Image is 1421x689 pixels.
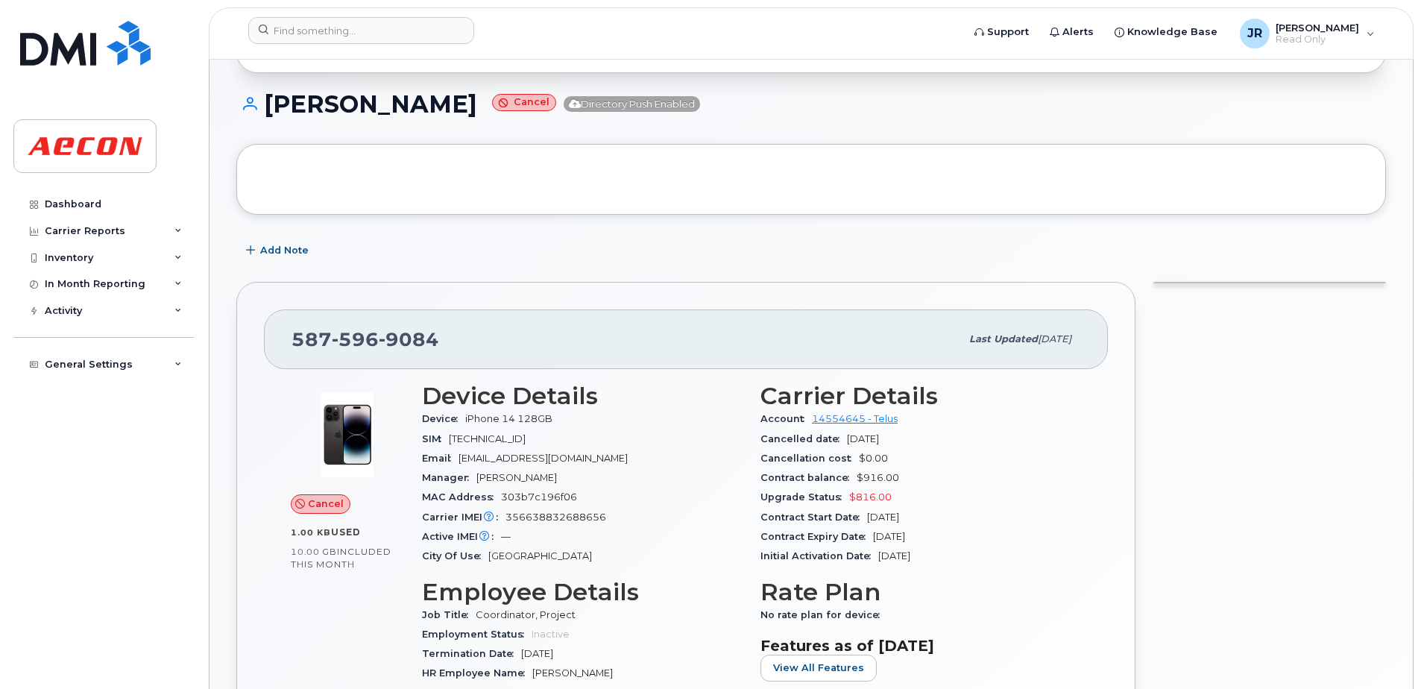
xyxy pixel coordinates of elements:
[969,333,1038,344] span: Last updated
[760,550,878,561] span: Initial Activation Date
[1127,25,1217,40] span: Knowledge Base
[1039,17,1104,47] a: Alerts
[422,629,532,640] span: Employment Status
[332,328,379,350] span: 596
[1104,17,1228,47] a: Knowledge Base
[964,17,1039,47] a: Support
[501,531,511,542] span: —
[857,472,899,483] span: $916.00
[492,94,556,111] small: Cancel
[292,328,439,350] span: 587
[465,413,552,424] span: iPhone 14 128GB
[849,491,892,503] span: $816.00
[867,512,899,523] span: [DATE]
[760,655,877,682] button: View All Features
[291,547,337,557] span: 10.00 GB
[564,96,700,112] span: Directory Push Enabled
[331,526,361,538] span: used
[379,328,439,350] span: 9084
[260,243,309,257] span: Add Note
[773,661,864,675] span: View All Features
[1276,22,1359,34] span: [PERSON_NAME]
[501,491,577,503] span: 303b7c196f06
[422,550,488,561] span: City Of Use
[760,413,812,424] span: Account
[422,383,743,409] h3: Device Details
[987,25,1029,40] span: Support
[236,237,321,264] button: Add Note
[459,453,628,464] span: [EMAIL_ADDRESS][DOMAIN_NAME]
[760,512,867,523] span: Contract Start Date
[248,17,474,44] input: Find something...
[476,472,557,483] span: [PERSON_NAME]
[476,609,576,620] span: Coordinator, Project
[236,91,1386,117] h1: [PERSON_NAME]
[422,453,459,464] span: Email
[422,512,505,523] span: Carrier IMEI
[760,453,859,464] span: Cancellation cost
[488,550,592,561] span: [GEOGRAPHIC_DATA]
[760,579,1081,605] h3: Rate Plan
[521,648,553,659] span: [DATE]
[859,453,888,464] span: $0.00
[422,433,449,444] span: SIM
[422,667,532,679] span: HR Employee Name
[760,383,1081,409] h3: Carrier Details
[422,472,476,483] span: Manager
[1276,34,1359,45] span: Read Only
[760,531,873,542] span: Contract Expiry Date
[291,527,331,538] span: 1.00 KB
[449,433,526,444] span: [TECHNICAL_ID]
[1062,25,1094,40] span: Alerts
[760,609,887,620] span: No rate plan for device
[760,433,847,444] span: Cancelled date
[422,491,501,503] span: MAC Address
[847,433,879,444] span: [DATE]
[532,667,613,679] span: [PERSON_NAME]
[303,390,392,479] img: image20231002-3703462-njx0qo.jpeg
[760,472,857,483] span: Contract balance
[1038,333,1071,344] span: [DATE]
[291,546,391,570] span: included this month
[422,413,465,424] span: Device
[873,531,905,542] span: [DATE]
[308,497,344,511] span: Cancel
[1229,19,1385,48] div: Jacki Richter
[878,550,910,561] span: [DATE]
[760,491,849,503] span: Upgrade Status
[422,648,521,659] span: Termination Date
[422,609,476,620] span: Job Title
[1247,25,1262,43] span: JR
[422,579,743,605] h3: Employee Details
[812,413,898,424] a: 14554645 - Telus
[532,629,570,640] span: Inactive
[505,512,606,523] span: 356638832688656
[760,637,1081,655] h3: Features as of [DATE]
[422,531,501,542] span: Active IMEI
